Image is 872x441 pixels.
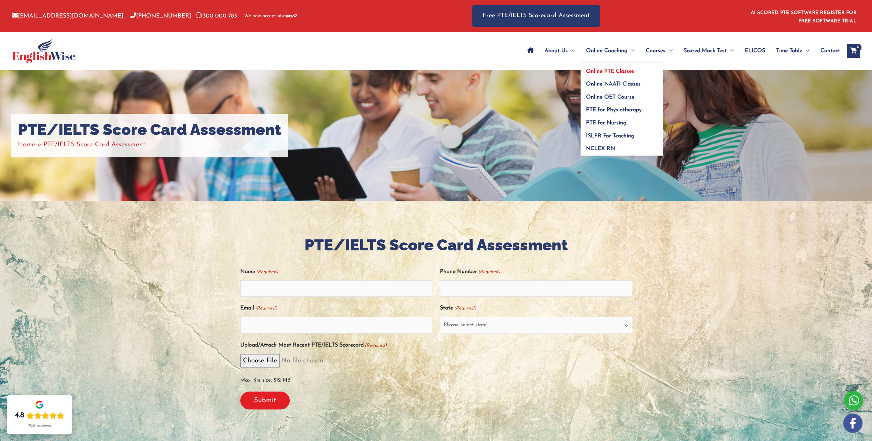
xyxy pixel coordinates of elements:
[18,121,281,139] h1: PTE/IELTS Score Card Assessment
[727,39,734,63] span: Menu Toggle
[581,127,663,140] a: ISLPR For Teaching
[440,266,500,278] label: Phone Number
[581,76,663,89] a: Online NAATI Classes
[586,94,634,100] span: Online OET Course
[640,39,678,63] a: CoursesMenu Toggle
[568,39,575,63] span: Menu Toggle
[665,39,673,63] span: Menu Toggle
[472,5,600,27] a: Free PTE/IELTS Scorecard Assessment
[240,303,277,314] label: Email
[240,340,387,351] label: Upload/Attach Most Recent PTE/IELTS Scorecard
[771,39,815,63] a: Time TableMenu Toggle
[581,114,663,127] a: PTE for Nursing
[240,266,278,278] label: Name
[815,39,840,63] a: Contact
[586,133,634,139] span: ISLPR For Teaching
[628,39,635,63] span: Menu Toggle
[454,303,476,314] span: (Required)
[586,81,641,87] span: Online NAATI Classes
[745,39,765,63] span: ELICOS
[15,411,24,420] div: 4.8
[240,235,632,256] h2: PTE/IELTS Score Card Assessment
[240,392,290,409] input: Submit
[364,340,387,351] span: (Required)
[684,39,727,63] span: Scored Mock Test
[130,13,191,19] a: [PHONE_NUMBER]
[847,44,860,58] a: View Shopping Cart, empty
[478,266,500,278] span: (Required)
[586,39,628,63] span: Online Coaching
[12,13,123,19] a: [EMAIL_ADDRESS][DOMAIN_NAME]
[776,39,802,63] span: Time Table
[240,370,632,386] span: Max. file size: 512 MB.
[739,39,771,63] a: ELICOS
[539,39,581,63] a: About UsMenu Toggle
[586,146,615,151] span: NCLEX RN
[581,63,663,76] a: Online PTE Classes
[254,303,277,314] span: (Required)
[15,411,64,420] div: Rating: 4.8 out of 5
[747,5,860,27] aside: Header Widget 1
[522,39,840,63] nav: Site Navigation: Main Menu
[586,69,634,74] span: Online PTE Classes
[255,266,278,278] span: (Required)
[843,414,862,433] img: white-facebook.png
[586,107,642,113] span: PTE for Physiotherapy
[581,101,663,114] a: PTE for Physiotherapy
[12,38,76,63] img: cropped-ew-logo
[802,39,809,63] span: Menu Toggle
[581,39,640,63] a: Online CoachingMenu Toggle
[278,14,297,18] img: Afterpay-Logo
[751,10,857,24] a: AI SCORED PTE SOFTWARE REGISTER FOR FREE SOFTWARE TRIAL
[586,120,627,126] span: PTE for Nursing
[196,13,237,19] a: 1300 000 783
[18,139,281,150] nav: Breadcrumbs
[544,39,568,63] span: About Us
[820,39,840,63] span: Contact
[244,13,276,20] span: We now accept
[581,88,663,101] a: Online OET Course
[646,39,665,63] span: Courses
[440,303,476,314] label: State
[28,423,51,429] div: 723 reviews
[43,142,145,148] span: PTE/IELTS Score Card Assessment
[18,142,35,148] a: Home
[678,39,739,63] a: Scored Mock TestMenu Toggle
[581,140,663,156] a: NCLEX RN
